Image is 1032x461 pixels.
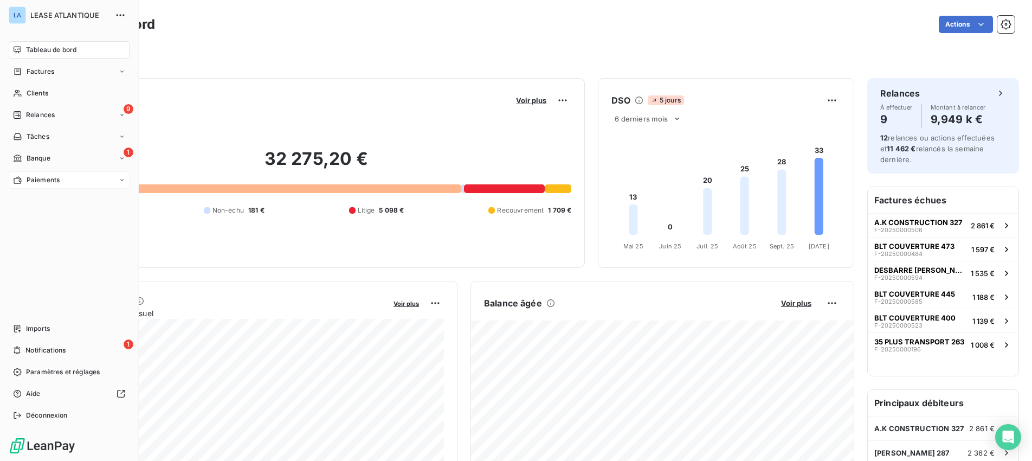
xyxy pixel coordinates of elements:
[30,11,108,20] span: LEASE ATLANTIQUE
[27,153,50,163] span: Banque
[874,337,964,346] span: 35 PLUS TRANSPORT 263
[868,213,1018,237] button: A.K CONSTRUCTION 327F-202500005062 861 €
[880,104,913,111] span: À effectuer
[26,324,50,334] span: Imports
[9,385,130,402] a: Aide
[874,290,955,298] span: BLT COUVERTURE 445
[868,187,1018,213] h6: Factures échues
[874,424,964,433] span: A.K CONSTRUCTION 327
[548,206,571,215] span: 1 709 €
[781,299,811,308] span: Voir plus
[615,114,668,123] span: 6 derniers mois
[61,148,571,181] h2: 32 275,20 €
[124,148,133,157] span: 1
[778,298,815,308] button: Voir plus
[497,206,544,215] span: Recouvrement
[880,133,995,164] span: relances ou actions effectuées et relancés la semaine dernière.
[967,449,995,457] span: 2 362 €
[969,424,995,433] span: 2 861 €
[27,67,54,76] span: Factures
[939,16,993,33] button: Actions
[9,437,76,454] img: Logo LeanPay
[61,308,386,319] span: Chiffre d'affaires mensuel
[874,313,956,322] span: BLT COUVERTURE 400
[931,111,986,128] h4: 9,949 k €
[484,297,542,310] h6: Balance âgée
[212,206,244,215] span: Non-échu
[124,104,133,114] span: 9
[390,298,422,308] button: Voir plus
[358,206,375,215] span: Litige
[868,285,1018,309] button: BLT COUVERTURE 445F-202500005851 188 €
[972,317,995,325] span: 1 139 €
[27,88,48,98] span: Clients
[770,242,794,250] tspan: Sept. 25
[971,221,995,230] span: 2 861 €
[971,245,995,254] span: 1 597 €
[26,45,76,55] span: Tableau de bord
[868,390,1018,416] h6: Principaux débiteurs
[874,322,923,329] span: F-20250000523
[733,242,757,250] tspan: Août 25
[880,87,920,100] h6: Relances
[887,144,915,153] span: 11 462 €
[248,206,265,215] span: 181 €
[648,95,684,105] span: 5 jours
[880,111,913,128] h4: 9
[874,251,923,257] span: F-20250000484
[868,309,1018,332] button: BLT COUVERTURE 400F-202500005231 139 €
[611,94,630,107] h6: DSO
[25,345,66,355] span: Notifications
[874,227,923,233] span: F-20250000506
[874,346,921,353] span: F-20250000196
[874,218,963,227] span: A.K CONSTRUCTION 327
[971,269,995,278] span: 1 535 €
[394,300,419,308] span: Voir plus
[696,242,718,250] tspan: Juil. 25
[971,341,995,349] span: 1 008 €
[931,104,986,111] span: Montant à relancer
[516,96,546,105] span: Voir plus
[26,411,68,420] span: Déconnexion
[27,175,60,185] span: Paiements
[9,7,26,24] div: LA
[513,95,550,105] button: Voir plus
[868,332,1018,356] button: 35 PLUS TRANSPORT 263F-202500001961 008 €
[874,449,950,457] span: [PERSON_NAME] 287
[26,367,100,377] span: Paramètres et réglages
[868,237,1018,261] button: BLT COUVERTURE 473F-202500004841 597 €
[874,242,954,251] span: BLT COUVERTURE 473
[27,132,49,142] span: Tâches
[26,110,55,120] span: Relances
[880,133,888,142] span: 12
[124,340,133,349] span: 1
[379,206,404,215] span: 5 098 €
[623,242,643,250] tspan: Mai 25
[972,293,995,302] span: 1 188 €
[874,298,923,305] span: F-20250000585
[874,274,923,281] span: F-20250000594
[995,424,1021,450] div: Open Intercom Messenger
[874,266,966,274] span: DESBARRE [PERSON_NAME] C469
[809,242,829,250] tspan: [DATE]
[26,389,41,399] span: Aide
[660,242,682,250] tspan: Juin 25
[868,261,1018,285] button: DESBARRE [PERSON_NAME] C469F-202500005941 535 €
